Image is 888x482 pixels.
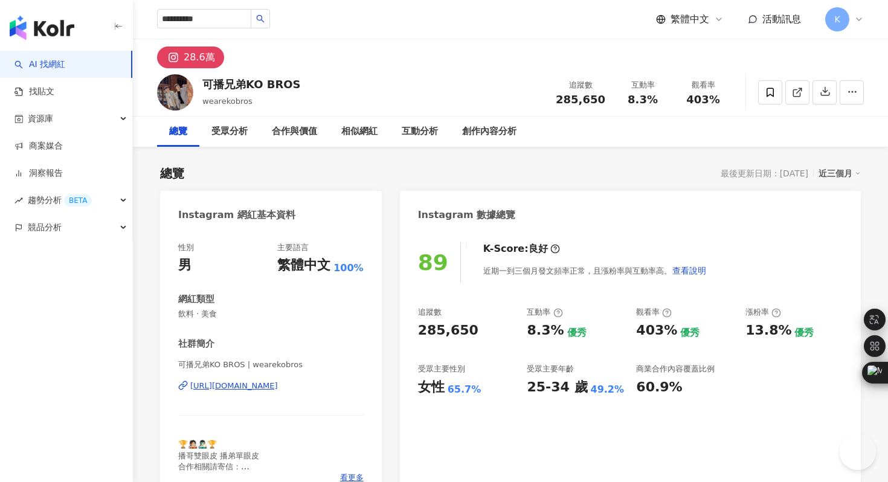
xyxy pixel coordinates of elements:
div: 49.2% [591,383,625,396]
span: 查看說明 [672,266,706,275]
a: 商案媒合 [14,140,63,152]
div: 性別 [178,242,194,253]
a: [URL][DOMAIN_NAME] [178,381,364,391]
div: 創作內容分析 [462,124,516,139]
div: 285,650 [418,321,478,340]
a: 找貼文 [14,86,54,98]
span: wearekobros [202,97,253,106]
a: 洞察報告 [14,167,63,179]
iframe: Help Scout Beacon - Open [840,434,876,470]
div: 優秀 [567,326,587,339]
div: 403% [636,321,677,340]
button: 查看說明 [672,259,707,283]
div: 總覽 [169,124,187,139]
span: 🏆🧑🏻‍🎤👨🏻‍🎤🏆 播哥雙眼皮 播弟單眼皮 合作相關請寄信： [EMAIL_ADDRESS][DOMAIN_NAME] [178,440,315,482]
div: 商業合作內容覆蓋比例 [636,364,715,374]
span: 繁體中文 [671,13,709,26]
div: 追蹤數 [556,79,605,91]
span: 趨勢分析 [28,187,92,214]
img: logo [10,16,74,40]
div: 網紅類型 [178,293,214,306]
div: 60.9% [636,378,682,397]
div: 互動率 [527,307,562,318]
div: 受眾主要性別 [418,364,465,374]
div: 8.3% [527,321,564,340]
span: 資源庫 [28,105,53,132]
div: 受眾分析 [211,124,248,139]
div: 最後更新日期：[DATE] [721,169,808,178]
img: KOL Avatar [157,74,193,111]
div: 合作與價值 [272,124,317,139]
div: Instagram 網紅基本資料 [178,208,295,222]
div: 65.7% [448,383,481,396]
div: 互動率 [620,79,666,91]
div: 89 [418,250,448,275]
div: 追蹤數 [418,307,442,318]
div: 近三個月 [819,165,861,181]
div: 主要語言 [277,242,309,253]
div: 社群簡介 [178,338,214,350]
span: search [256,14,265,23]
span: 100% [333,262,363,275]
span: 飲料 · 美食 [178,309,364,320]
div: 觀看率 [636,307,672,318]
div: 可播兄弟KO BROS [202,77,301,92]
div: 25-34 歲 [527,378,587,397]
div: [URL][DOMAIN_NAME] [190,381,278,391]
div: 總覽 [160,165,184,182]
span: K [834,13,840,26]
div: 優秀 [680,326,700,339]
div: 觀看率 [680,79,726,91]
div: BETA [64,194,92,207]
span: 可播兄弟KO BROS | wearekobros [178,359,364,370]
span: 競品分析 [28,214,62,241]
a: searchAI 找網紅 [14,59,65,71]
div: 相似網紅 [341,124,378,139]
div: 優秀 [794,326,814,339]
div: 13.8% [745,321,791,340]
div: Instagram 數據總覽 [418,208,516,222]
div: 互動分析 [402,124,438,139]
div: 受眾主要年齡 [527,364,574,374]
span: rise [14,196,23,205]
div: 女性 [418,378,445,397]
span: 403% [686,94,720,106]
span: 活動訊息 [762,13,801,25]
div: 28.6萬 [184,49,215,66]
div: 近期一到三個月發文頻率正常，且漲粉率與互動率高。 [483,259,707,283]
button: 28.6萬 [157,47,224,68]
span: 8.3% [628,94,658,106]
div: 良好 [529,242,548,255]
div: 男 [178,256,191,275]
div: 繁體中文 [277,256,330,275]
span: 285,650 [556,93,605,106]
div: K-Score : [483,242,560,255]
div: 漲粉率 [745,307,781,318]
